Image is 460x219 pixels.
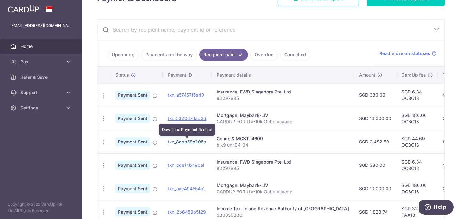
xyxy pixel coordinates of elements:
td: SGD 44.69 OCBC18 [396,130,438,153]
td: SGD 10,000.00 [354,107,396,130]
td: SGD 180.00 OCBC18 [396,107,438,130]
span: Payment Sent [115,161,150,170]
a: txn_8dab58a205c [168,139,206,144]
div: Mortgage. Maybank-LIV [217,182,349,189]
a: txn_cde14b49ca1 [168,162,204,168]
div: Condo & MCST. 4609 [217,135,349,142]
td: SGD 380.00 [354,83,396,107]
span: Read more on statuses [379,50,430,57]
div: Mortgage. Maybank-LIV [217,112,349,118]
span: Payment Sent [115,114,150,123]
td: SGD 2,482.50 [354,130,396,153]
th: Payment ID [163,67,211,83]
p: [EMAIL_ADDRESS][DOMAIN_NAME] [10,22,72,29]
span: Support [20,89,63,96]
a: Read more on statuses [379,50,437,57]
span: Payment Sent [115,137,150,146]
img: CardUp [8,5,39,13]
span: Refer & Save [20,74,63,80]
td: SGD 6.84 OCBC18 [396,153,438,177]
p: CARDUP FOR LIV-10k Ocbc voyage [217,189,349,195]
a: Recipient paid [199,49,248,61]
span: Status [115,72,129,78]
a: Payments on the way [141,49,197,61]
div: Income Tax. Inland Revenue Authority of [GEOGRAPHIC_DATA] [217,206,349,212]
span: Payment Sent [115,184,150,193]
a: Upcoming [108,49,139,61]
span: CardUp fee [402,72,426,78]
span: Payment Sent [115,91,150,100]
td: SGD 180.00 OCBC18 [396,177,438,200]
span: Amount [359,72,375,78]
span: Pay [20,59,63,65]
p: CARDUP FOR LIV-10k Ocbc voyage [217,118,349,125]
div: Insurance. FWD Singapore Pte. Ltd [217,89,349,95]
th: Payment details [211,67,354,83]
span: Settings [20,105,63,111]
a: Overdue [250,49,278,61]
p: 80297985 [217,95,349,101]
td: SGD 6.84 OCBC18 [396,83,438,107]
a: txn_2b6459b5f29 [168,209,206,215]
a: txn_a57457f5e40 [168,92,204,98]
div: Insurance. FWD Singapore Pte. Ltd [217,159,349,165]
input: Search by recipient name, payment id or reference [97,20,429,40]
div: Download Payment Receipt [159,124,215,136]
p: S8005088G [217,212,349,218]
a: Cancelled [280,49,310,61]
td: SGD 380.00 [354,153,396,177]
a: txn_5320d74ad26 [168,116,206,121]
td: SGD 10,000.00 [354,177,396,200]
iframe: Opens a widget where you can find more information [419,200,454,216]
span: Home [20,43,63,50]
p: blk9 unit04-04 [217,142,349,148]
a: txn_aac494554a1 [168,186,205,191]
p: 80297985 [217,165,349,172]
span: Payment Sent [115,207,150,216]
